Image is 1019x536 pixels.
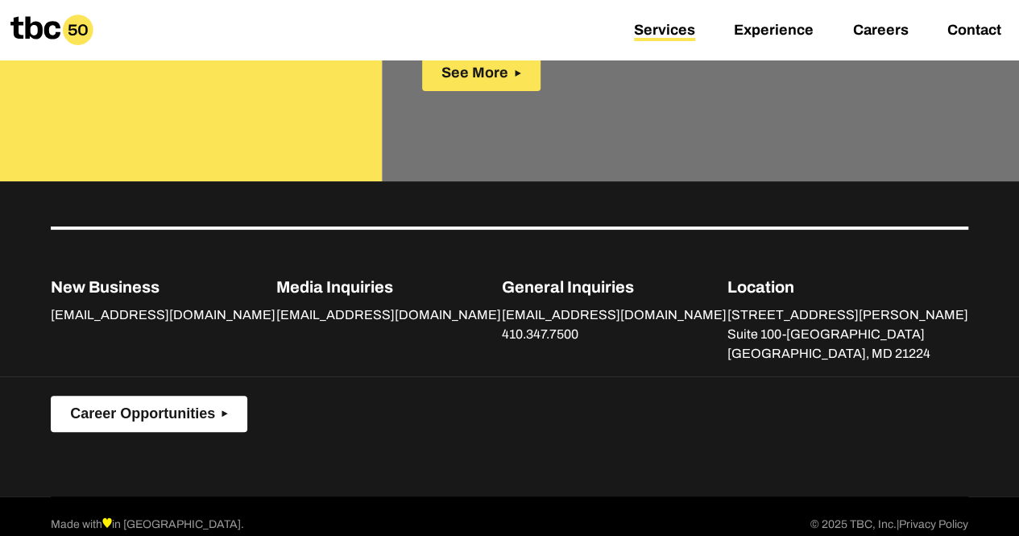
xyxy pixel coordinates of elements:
[727,305,968,325] p: [STREET_ADDRESS][PERSON_NAME]
[502,308,727,326] a: [EMAIL_ADDRESS][DOMAIN_NAME]
[51,516,244,535] p: Made with in [GEOGRAPHIC_DATA].
[441,64,508,81] span: See More
[276,275,501,299] p: Media Inquiries
[727,344,968,364] p: [GEOGRAPHIC_DATA], MD 21224
[734,22,814,41] a: Experience
[51,308,275,326] a: [EMAIL_ADDRESS][DOMAIN_NAME]
[899,516,968,535] a: Privacy Policy
[727,325,968,344] p: Suite 100-[GEOGRAPHIC_DATA]
[634,22,695,41] a: Services
[897,518,899,530] span: |
[70,405,215,422] span: Career Opportunities
[852,22,908,41] a: Careers
[276,308,501,326] a: [EMAIL_ADDRESS][DOMAIN_NAME]
[51,275,275,299] p: New Business
[727,275,968,299] p: Location
[810,516,968,535] p: © 2025 TBC, Inc.
[51,396,247,432] button: Career Opportunities
[502,327,578,345] a: 410.347.7500
[502,275,727,299] p: General Inquiries
[422,55,541,91] button: See More
[947,22,1000,41] a: Contact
